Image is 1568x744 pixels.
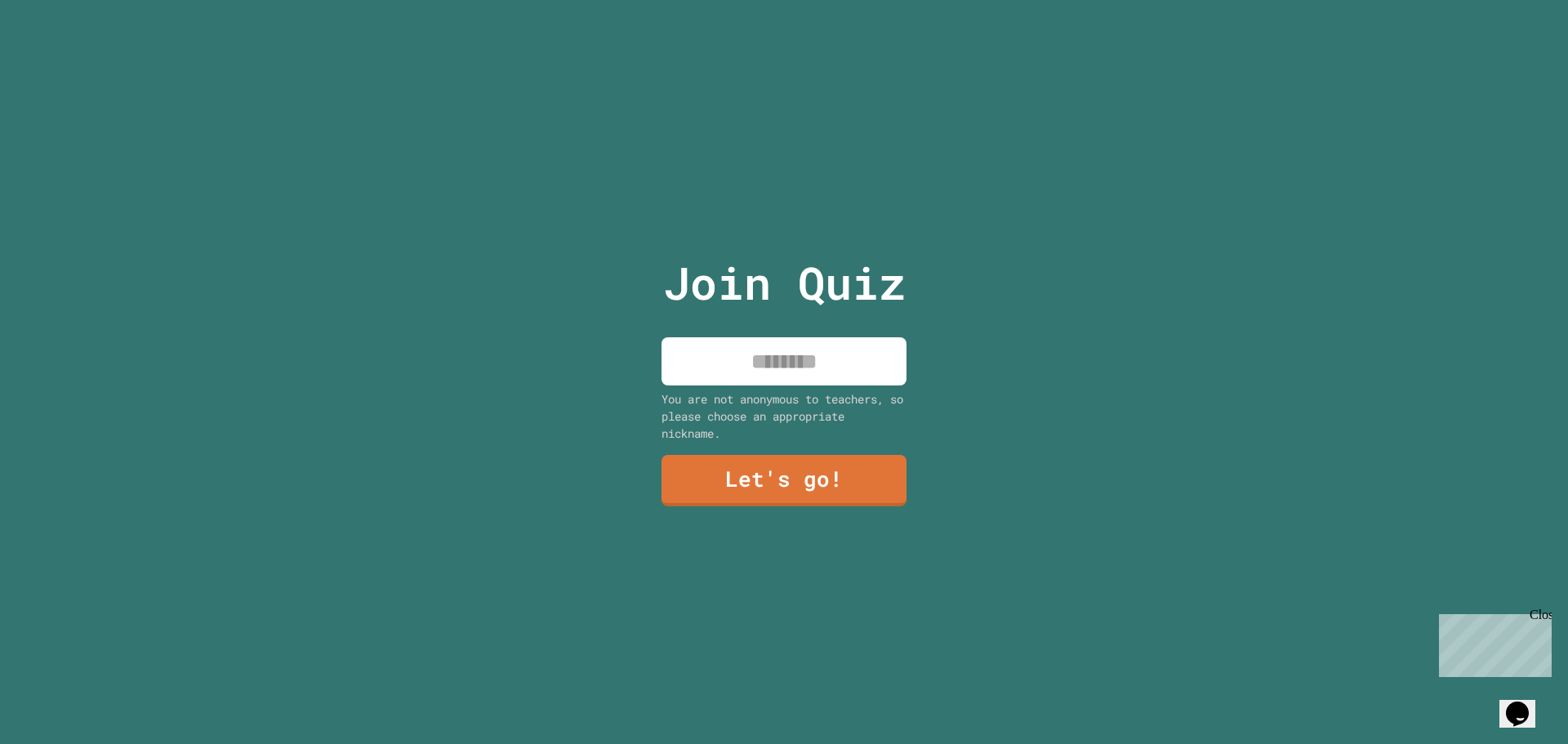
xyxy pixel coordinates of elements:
[1499,679,1552,728] iframe: chat widget
[661,390,906,442] div: You are not anonymous to teachers, so please choose an appropriate nickname.
[7,7,113,104] div: Chat with us now!Close
[661,455,906,506] a: Let's go!
[663,249,906,317] p: Join Quiz
[1432,608,1552,677] iframe: chat widget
